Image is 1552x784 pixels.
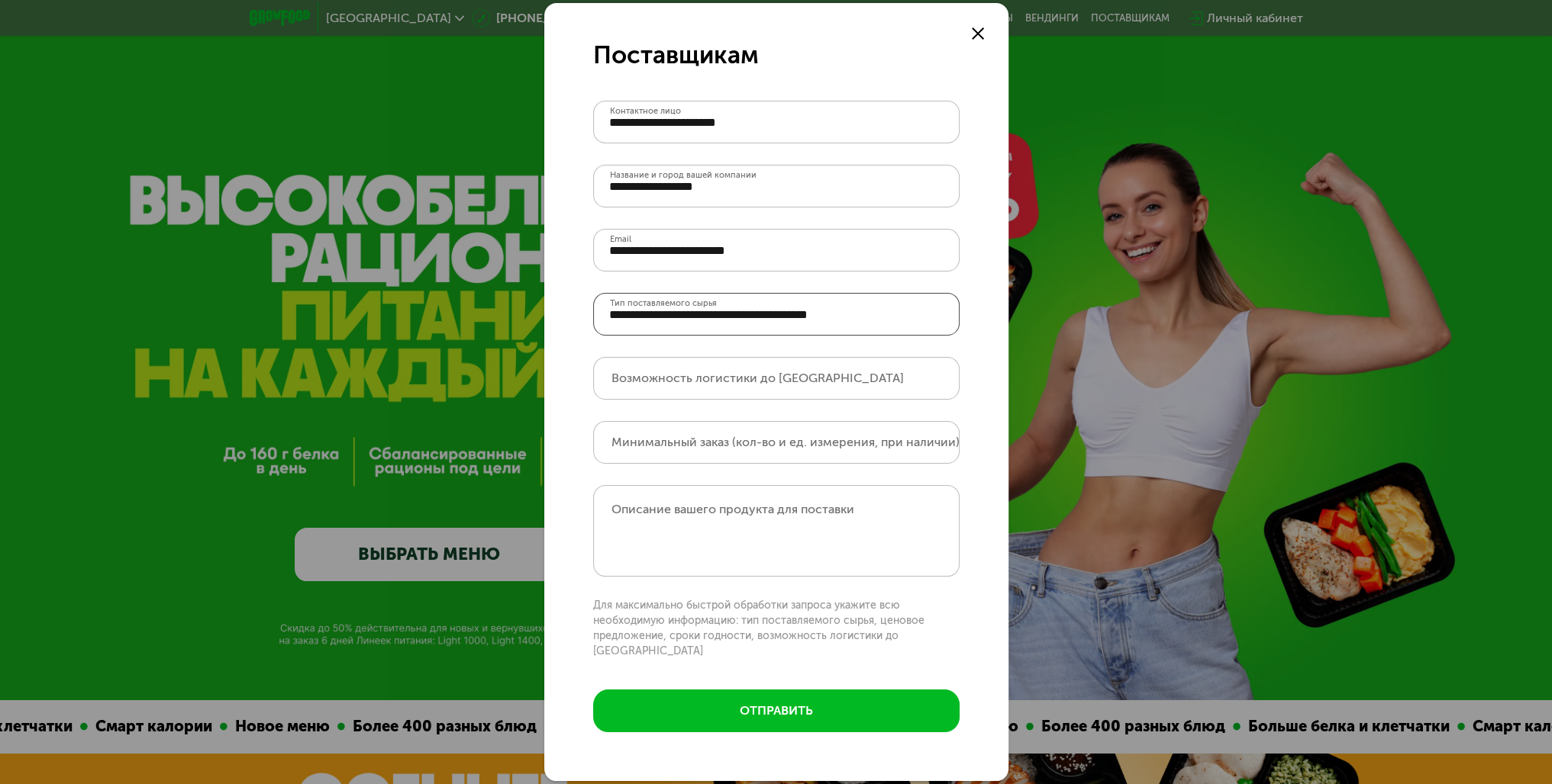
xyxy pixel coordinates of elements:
label: Тип поставляемого сырья [610,299,717,307]
label: Email [610,235,631,243]
p: Для максимально быстрой обработки запроса укажите всю необходимую информацию: тип поставляемого с... [593,598,960,659]
label: Описание вашего продукта для поставки [611,502,854,516]
label: Возможность логистики до [GEOGRAPHIC_DATA] [611,374,904,382]
div: Поставщикам [593,40,960,70]
label: Контактное лицо [610,107,681,115]
button: отправить [593,689,960,732]
label: Минимальный заказ (кол-во и ед. измерения, при наличии) [611,438,960,446]
label: Название и город вашей компании [610,171,757,179]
